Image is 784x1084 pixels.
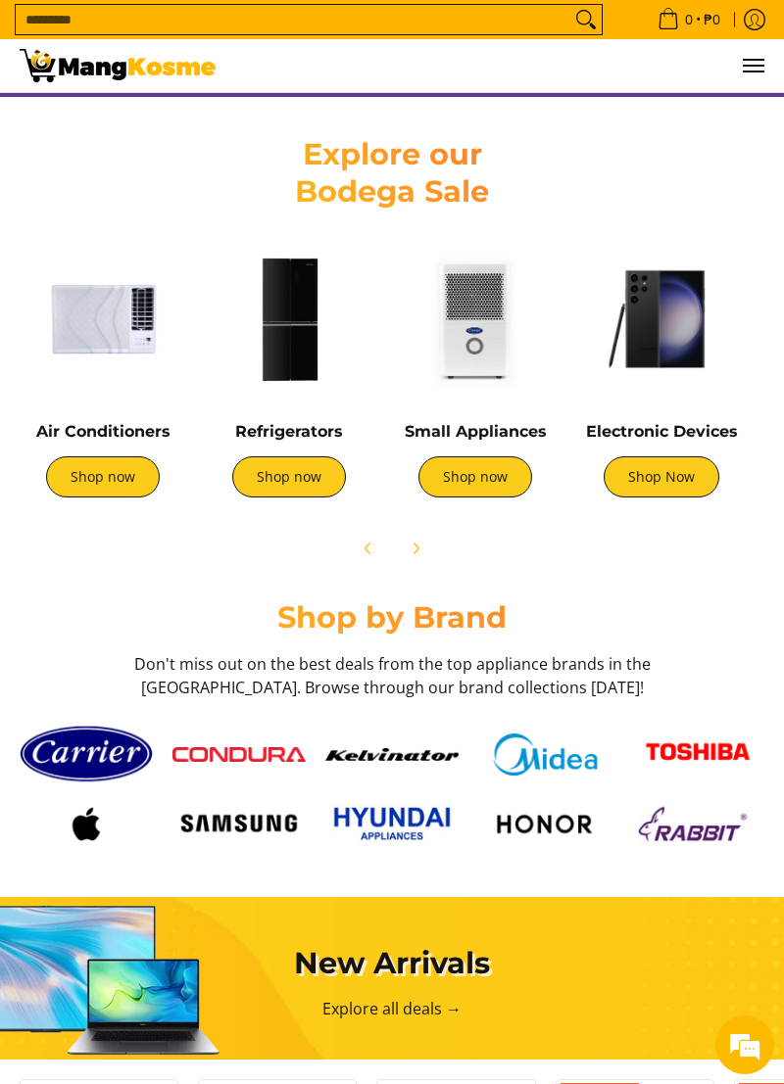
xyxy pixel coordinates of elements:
button: Previous [347,527,390,570]
img: Small Appliances [392,236,559,402]
a: Shop now [46,456,160,497]
a: Shop now [232,456,346,497]
img: Logo rabbit [631,800,764,847]
img: Logo samsung wordmark [172,806,306,841]
img: Kelvinator button 9a26f67e caed 448c 806d e01e406ddbdc [325,748,459,762]
img: Toshiba logo [631,729,764,780]
img: Midea logo 405e5d5e af7e 429b b899 c48f4df307b6 [478,733,612,777]
img: Air Conditioners [20,236,186,402]
span: 0 [682,13,696,26]
a: Shop Now [604,456,719,497]
a: Small Appliances [405,422,547,441]
img: Mang Kosme: Your Home Appliances Warehouse Sale Partner! [20,49,216,82]
button: Search [570,5,602,34]
a: Electronic Devices [586,422,738,441]
img: Refrigerators [206,236,372,402]
nav: Main Menu [235,39,764,92]
img: Electronic Devices [578,236,745,402]
a: Explore all deals → [322,998,462,1019]
a: Shop now [418,456,532,497]
h3: Don't miss out on the best deals from the top appliance brands in the [GEOGRAPHIC_DATA]. Browse t... [127,652,657,699]
a: Air Conditioners [36,422,171,441]
a: Refrigerators [235,422,343,441]
button: Next [394,527,437,570]
img: Carrier logo 1 98356 9b90b2e1 0bd1 49ad 9aa2 9ddb2e94a36b [20,719,153,789]
ul: Customer Navigation [235,39,764,92]
h2: Explore our Bodega Sale [211,136,573,211]
img: Hyundai 2 [325,799,459,848]
img: Logo honor [478,800,612,848]
h2: Shop by Brand [20,599,764,636]
img: Logo apple [20,800,153,848]
span: ₱0 [701,13,723,26]
img: Condura logo red [172,747,306,762]
span: • [652,9,726,30]
button: Menu [741,39,764,92]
